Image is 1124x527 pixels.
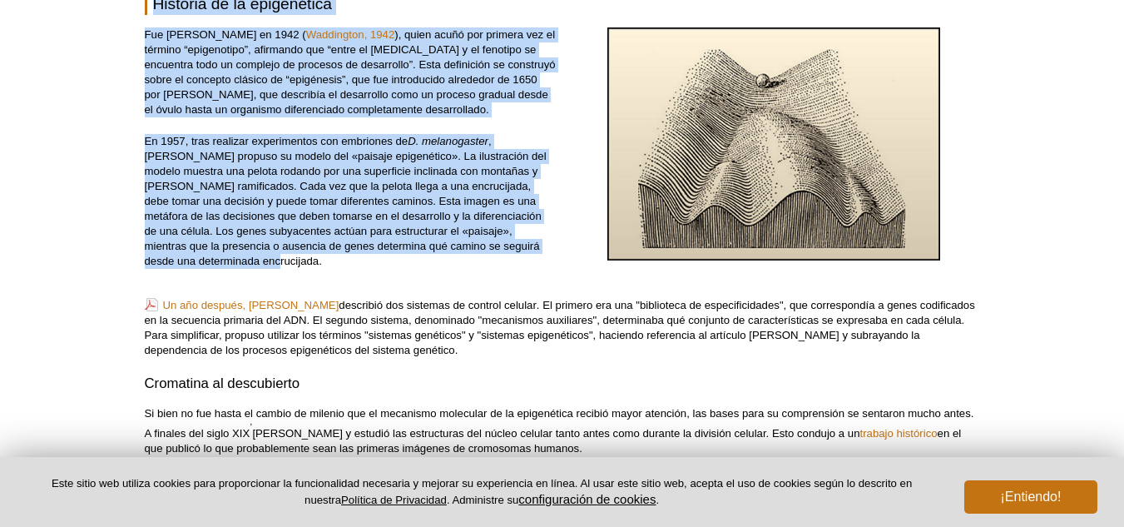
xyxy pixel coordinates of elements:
a: Un año después, [PERSON_NAME] [145,297,339,313]
font: . [656,494,659,506]
font: Cromatina al descubierto [145,375,300,391]
img: Waddington [607,27,940,261]
font: Si bien no fue hasta el cambio de milenio que el mecanismo molecular de la epigenética recibió ma... [145,407,974,440]
a: trabajo histórico [860,427,938,440]
font: En 1957, tras realizar experimentos con embriones de [145,135,409,147]
font: ¡Entiendo! [1001,490,1062,504]
font: , [PERSON_NAME] propuso su modelo del «paisaje epigenético». La ilustración del modelo muestra un... [145,135,547,267]
font: Este sitio web utiliza cookies para proporcionar la funcionalidad necesaria y mejorar su experien... [52,477,912,505]
font: . Administre su [447,494,518,506]
font: . El primero era una "biblioteca de especificidades", que correspondía a genes codificados en la ... [145,299,975,356]
font: [PERSON_NAME] y estudió las estructuras del núcleo celular tanto antes como durante la división c... [252,427,859,440]
a: Política de Privacidad [341,494,447,506]
font: Un año después, [PERSON_NAME] [163,299,339,311]
a: Waddington, 1942 [306,28,395,41]
font: D. melanogaster [408,135,488,147]
button: configuración de cookies [518,492,656,506]
font: describió dos sistemas de control celular [339,299,537,311]
font: , [250,416,252,426]
font: Fue [PERSON_NAME] en 1942 ( [145,28,306,41]
font: ), quien acuñó por primera vez el término “epigenotipo”, afirmando que “entre el [MEDICAL_DATA] y... [145,28,556,116]
button: ¡Entiendo! [964,480,1097,514]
